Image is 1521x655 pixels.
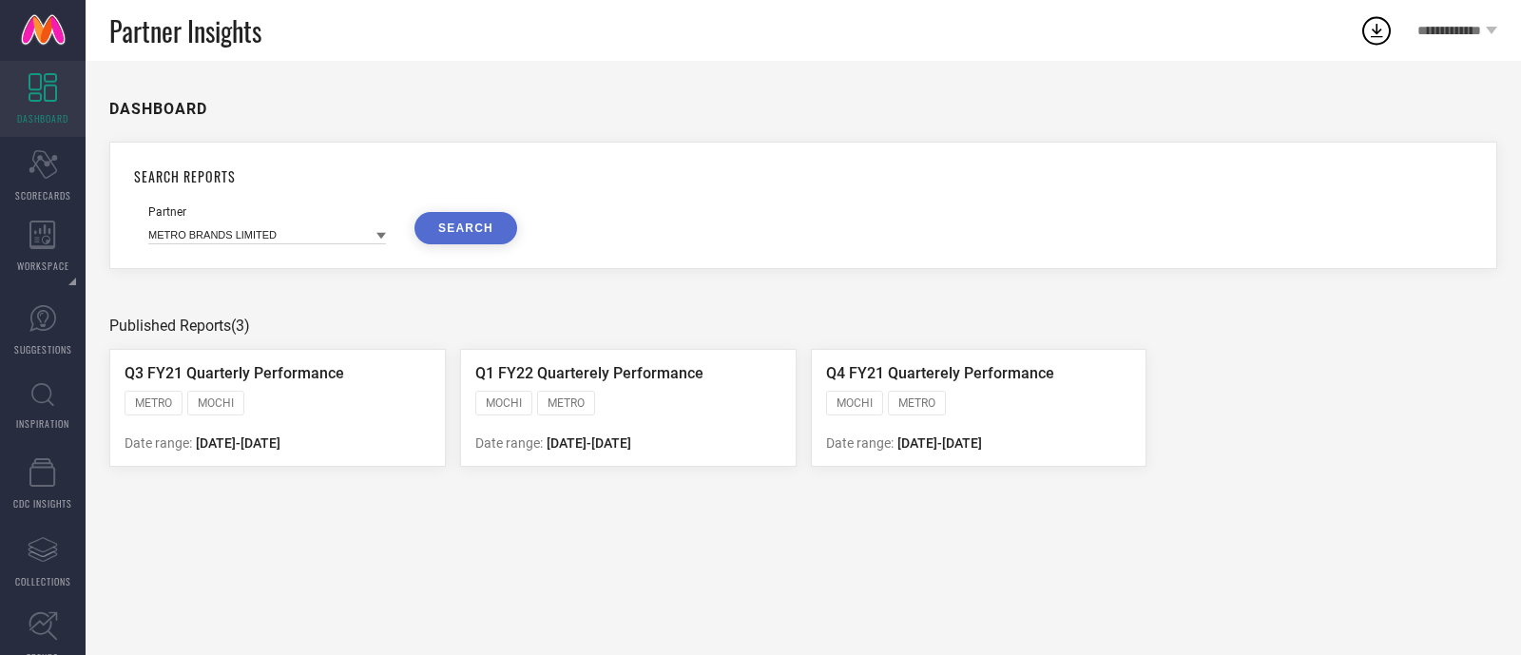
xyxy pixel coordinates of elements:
[109,317,1497,335] div: Published Reports (3)
[109,100,207,118] h1: DASHBOARD
[13,496,72,511] span: CDC INSIGHTS
[15,188,71,202] span: SCORECARDS
[196,435,280,451] span: [DATE] - [DATE]
[16,416,69,431] span: INSPIRATION
[486,396,522,410] span: MOCHI
[125,435,192,451] span: Date range:
[547,435,631,451] span: [DATE] - [DATE]
[135,396,172,410] span: METRO
[1359,13,1394,48] div: Open download list
[134,166,1473,186] h1: SEARCH REPORTS
[17,259,69,273] span: WORKSPACE
[15,574,71,588] span: COLLECTIONS
[125,364,344,382] span: Q3 FY21 Quarterly Performance
[826,364,1054,382] span: Q4 FY21 Quarterely Performance
[475,364,703,382] span: Q1 FY22 Quarterely Performance
[198,396,234,410] span: MOCHI
[414,212,517,244] button: SEARCH
[14,342,72,356] span: SUGGESTIONS
[109,11,261,50] span: Partner Insights
[826,435,894,451] span: Date range:
[548,396,585,410] span: METRO
[837,396,873,410] span: MOCHI
[148,205,386,219] div: Partner
[897,435,982,451] span: [DATE] - [DATE]
[475,435,543,451] span: Date range:
[898,396,935,410] span: METRO
[17,111,68,125] span: DASHBOARD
